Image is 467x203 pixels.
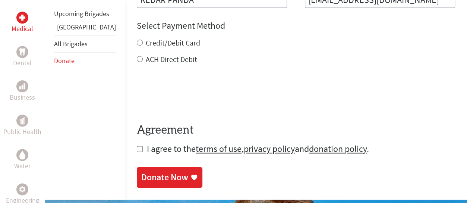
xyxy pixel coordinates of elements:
[3,127,41,137] p: Public Health
[19,186,25,192] img: Engineering
[14,161,31,171] p: Water
[10,80,35,103] a: BusinessBusiness
[54,6,116,22] li: Upcoming Brigades
[147,143,369,154] span: I agree to the , and .
[57,23,116,31] a: [GEOGRAPHIC_DATA]
[137,79,250,109] iframe: reCAPTCHA
[54,53,116,69] li: Donate
[309,143,367,154] a: donation policy
[19,49,25,56] img: Dental
[19,151,25,159] img: Water
[12,12,33,34] a: MedicalMedical
[3,115,41,137] a: Public HealthPublic Health
[146,38,200,47] label: Credit/Debit Card
[13,58,32,68] p: Dental
[137,124,455,137] h4: Agreement
[54,22,116,35] li: Panama
[141,171,188,183] div: Donate Now
[19,15,25,21] img: Medical
[16,183,28,195] div: Engineering
[13,46,32,68] a: DentalDental
[54,40,88,48] a: All Brigades
[19,83,25,89] img: Business
[16,12,28,24] div: Medical
[244,143,295,154] a: privacy policy
[12,24,33,34] p: Medical
[14,149,31,171] a: WaterWater
[137,20,455,32] h4: Select Payment Method
[54,35,116,53] li: All Brigades
[10,92,35,103] p: Business
[16,80,28,92] div: Business
[54,9,109,18] a: Upcoming Brigades
[19,117,25,124] img: Public Health
[137,167,202,188] a: Donate Now
[196,143,242,154] a: terms of use
[16,46,28,58] div: Dental
[54,56,75,65] a: Donate
[16,115,28,127] div: Public Health
[16,149,28,161] div: Water
[146,54,197,64] label: ACH Direct Debit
